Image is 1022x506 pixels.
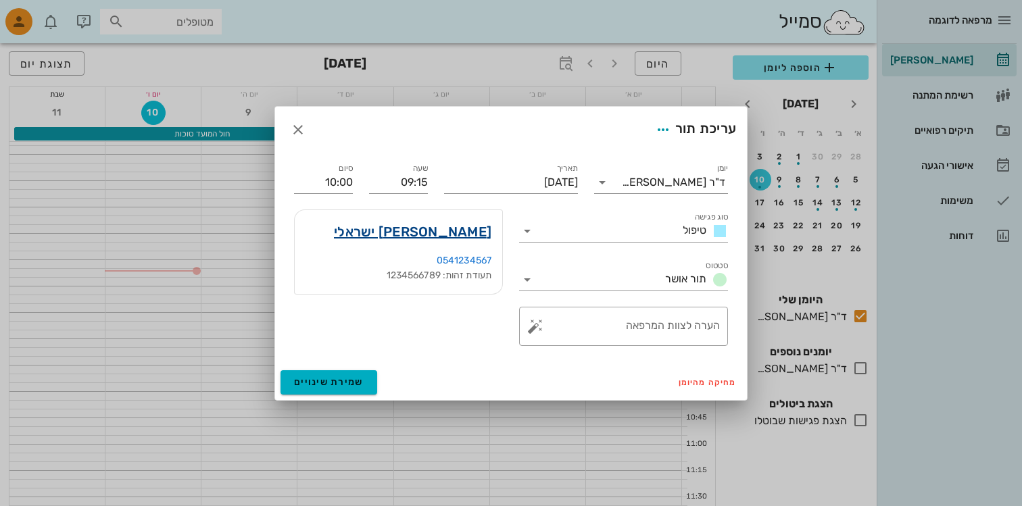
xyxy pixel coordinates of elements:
[717,163,729,174] label: יומן
[437,255,491,266] a: 0541234567
[679,378,736,387] span: מחיקה מהיומן
[683,224,706,236] span: טיפול
[281,370,377,395] button: שמירת שינויים
[594,172,728,193] div: יומןד"ר [PERSON_NAME]
[519,269,728,290] div: סטטוסתור אושר
[294,376,364,388] span: שמירת שינויים
[695,212,729,222] label: סוג פגישה
[706,261,728,271] label: סטטוס
[519,220,728,242] div: סוג פגישהטיפול
[334,221,491,243] a: [PERSON_NAME] ישראלי
[557,163,579,174] label: תאריך
[673,373,741,392] button: מחיקה מהיומן
[651,118,736,142] div: עריכת תור
[339,163,353,174] label: סיום
[413,163,429,174] label: שעה
[622,176,725,188] div: ד"ר [PERSON_NAME]
[306,268,491,283] div: תעודת זהות: 1234566789
[665,272,706,285] span: תור אושר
